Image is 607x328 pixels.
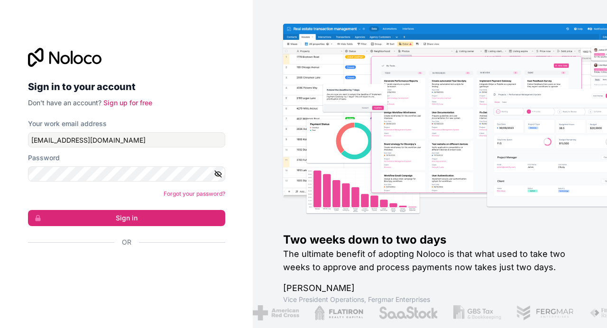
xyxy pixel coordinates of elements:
[28,132,225,147] input: Email address
[253,305,299,320] img: /assets/american-red-cross-BAupjrZR.png
[103,99,152,107] a: Sign up for free
[283,247,577,274] h2: The ultimate benefit of adopting Noloco is that what used to take two weeks to approve and proces...
[28,210,225,226] button: Sign in
[28,166,225,182] input: Password
[453,305,502,320] img: /assets/gbstax-C-GtDUiK.png
[378,305,438,320] img: /assets/saastock-C6Zbiodz.png
[122,237,131,247] span: Or
[28,99,101,107] span: Don't have an account?
[28,153,60,163] label: Password
[516,305,574,320] img: /assets/fergmar-CudnrXN5.png
[283,295,577,304] h1: Vice President Operations , Fergmar Enterprises
[28,119,107,128] label: Your work email address
[28,78,225,95] h2: Sign in to your account
[164,190,225,197] a: Forgot your password?
[314,305,364,320] img: /assets/flatiron-C8eUkumj.png
[283,232,577,247] h1: Two weeks down to two days
[23,257,222,278] iframe: Bouton "Se connecter avec Google"
[283,282,577,295] h1: [PERSON_NAME]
